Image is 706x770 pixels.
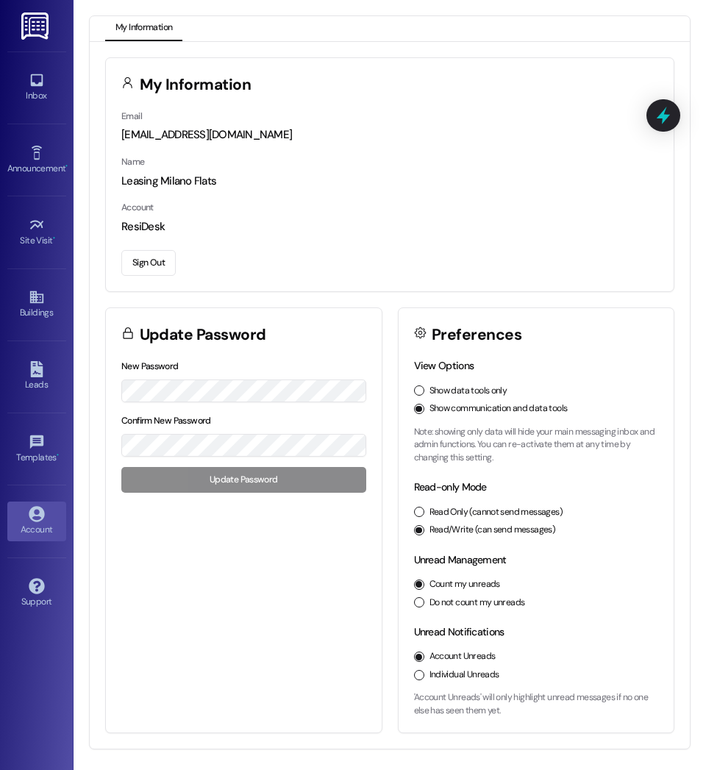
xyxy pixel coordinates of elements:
label: Read Only (cannot send messages) [429,506,563,519]
label: Count my unreads [429,578,500,591]
label: Read-only Mode [414,480,487,493]
label: Do not count my unreads [429,596,525,610]
img: ResiDesk Logo [21,13,51,40]
a: Support [7,574,66,613]
div: Leasing Milano Flats [121,174,658,189]
p: Note: showing only data will hide your main messaging inbox and admin functions. You can re-activ... [414,426,659,465]
label: View Options [414,359,474,372]
span: • [57,450,59,460]
span: • [53,233,55,243]
a: Buildings [7,285,66,324]
label: Name [121,156,145,168]
a: Account [7,502,66,541]
h3: Update Password [140,327,266,343]
div: ResiDesk [121,219,658,235]
label: Individual Unreads [429,669,499,682]
label: Account [121,202,154,213]
label: Confirm New Password [121,415,211,427]
label: Show data tools only [429,385,507,398]
p: 'Account Unreads' will only highlight unread messages if no one else has seen them yet. [414,691,659,717]
a: Site Visit • [7,213,66,252]
a: Leads [7,357,66,396]
label: Read/Write (can send messages) [429,524,556,537]
label: Show communication and data tools [429,402,568,416]
label: New Password [121,360,179,372]
a: Templates • [7,429,66,469]
label: Unread Management [414,553,507,566]
button: My Information [105,16,182,41]
a: Inbox [7,68,66,107]
div: [EMAIL_ADDRESS][DOMAIN_NAME] [121,127,658,143]
label: Unread Notifications [414,625,504,638]
label: Account Unreads [429,650,496,663]
button: Sign Out [121,250,176,276]
span: • [65,161,68,171]
h3: Preferences [432,327,521,343]
h3: My Information [140,77,252,93]
label: Email [121,110,142,122]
